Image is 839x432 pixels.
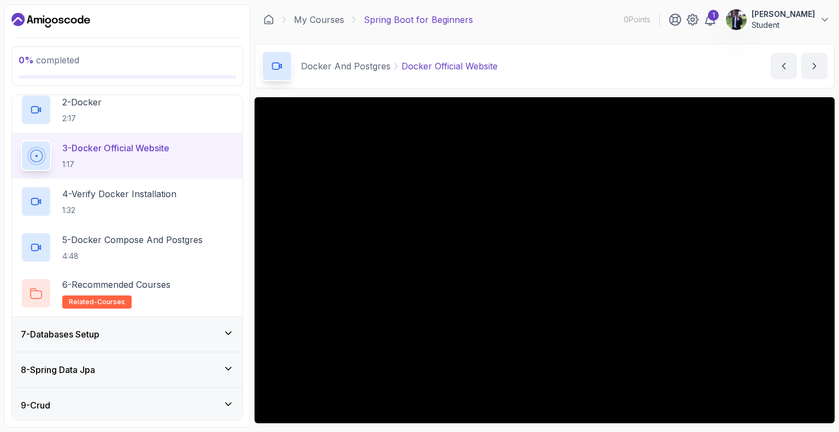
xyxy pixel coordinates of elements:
p: Student [752,20,815,31]
button: 2-Docker2:17 [21,94,234,125]
p: 4 - Verify Docker Installation [62,187,176,200]
button: 3-Docker Official Website1:17 [21,140,234,171]
button: 4-Verify Docker Installation1:32 [21,186,234,217]
p: 3 - Docker Official Website [62,141,169,155]
button: previous content [771,53,797,79]
p: 1:17 [62,159,169,170]
p: 2 - Docker [62,96,102,109]
button: 6-Recommended Coursesrelated-courses [21,278,234,309]
img: user profile image [726,9,747,30]
button: next content [801,53,828,79]
span: related-courses [69,298,125,306]
a: 1 [704,13,717,26]
button: user profile image[PERSON_NAME]Student [725,9,830,31]
p: 0 Points [624,14,651,25]
span: 0 % [19,55,34,66]
a: Dashboard [263,14,274,25]
button: 7-Databases Setup [12,317,243,352]
h3: 9 - Crud [21,399,50,412]
p: [PERSON_NAME] [752,9,815,20]
iframe: 3 - DOcker Official Website [255,97,835,423]
p: 2:17 [62,113,102,124]
button: 5-Docker Compose And Postgres4:48 [21,232,234,263]
h3: 8 - Spring Data Jpa [21,363,95,376]
button: 8-Spring Data Jpa [12,352,243,387]
h3: 7 - Databases Setup [21,328,99,341]
p: 4:48 [62,251,203,262]
button: 9-Crud [12,388,243,423]
p: 6 - Recommended Courses [62,278,170,291]
p: Spring Boot for Beginners [364,13,473,26]
span: completed [19,55,79,66]
a: My Courses [294,13,344,26]
p: Docker And Postgres [301,60,391,73]
a: Dashboard [11,11,90,29]
div: 1 [708,10,719,21]
p: Docker Official Website [401,60,498,73]
p: 1:32 [62,205,176,216]
p: 5 - Docker Compose And Postgres [62,233,203,246]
